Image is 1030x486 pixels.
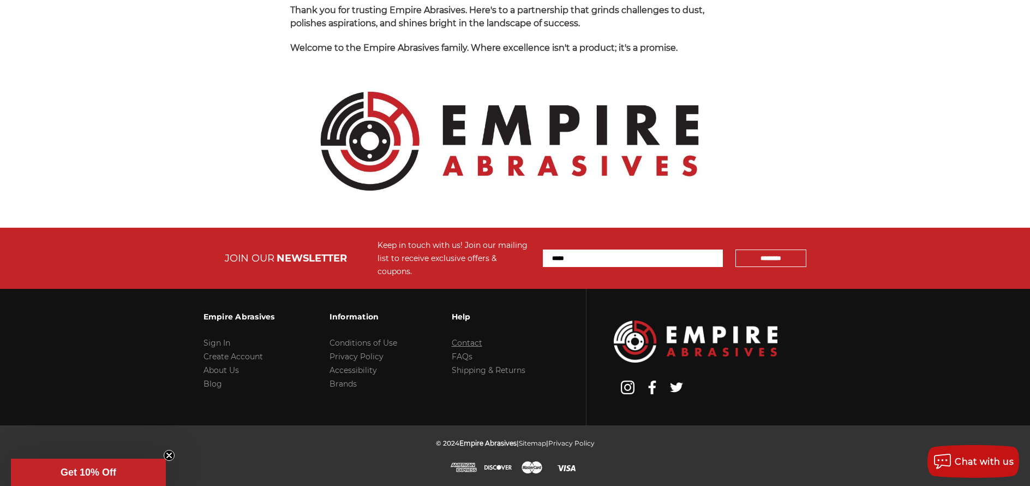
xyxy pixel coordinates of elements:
[290,43,678,53] span: Welcome to the Empire Abrasives family. Where excellence isn't a product; it's a promise.
[927,445,1019,478] button: Chat with us
[519,439,546,447] a: Sitemap
[436,436,595,450] p: © 2024 | |
[452,365,525,375] a: Shipping & Returns
[378,239,532,278] div: Keep in touch with us! Join our mailing list to receive exclusive offers & coupons.
[330,338,397,348] a: Conditions of Use
[452,305,525,328] h3: Help
[203,379,222,389] a: Blog
[330,352,384,361] a: Privacy Policy
[330,365,377,375] a: Accessibility
[290,66,729,216] img: Empire Abrasives Official Logo - Premium Quality Abrasives Supplier
[203,305,275,328] h3: Empire Abrasives
[61,467,116,478] span: Get 10% Off
[290,5,704,28] span: Thank you for trusting Empire Abrasives. Here's to a partnership that grinds challenges to dust, ...
[614,321,777,363] img: Empire Abrasives Logo Image
[203,352,263,361] a: Create Account
[330,305,397,328] h3: Information
[452,352,472,361] a: FAQs
[955,457,1014,467] span: Chat with us
[225,252,274,264] span: JOIN OUR
[11,459,166,486] div: Get 10% OffClose teaser
[452,338,482,348] a: Contact
[548,439,595,447] a: Privacy Policy
[203,365,239,375] a: About Us
[277,252,347,264] span: NEWSLETTER
[459,439,517,447] span: Empire Abrasives
[330,379,357,389] a: Brands
[164,450,175,461] button: Close teaser
[203,338,230,348] a: Sign In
